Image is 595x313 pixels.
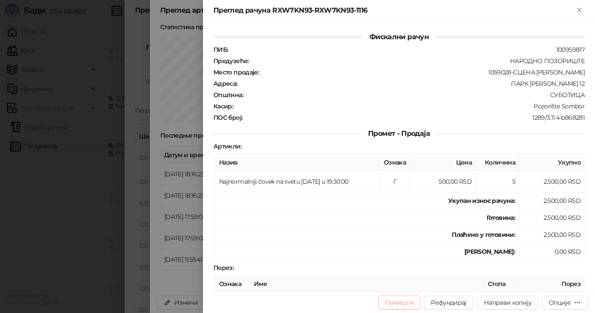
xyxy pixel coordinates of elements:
[464,248,515,256] strong: [PERSON_NAME]:
[549,299,571,306] div: Опције
[213,142,241,150] strong: Артикли :
[484,299,531,306] span: Направи копију
[380,171,410,192] td: Г
[410,154,476,171] th: Цена
[519,243,585,260] td: 0,00 RSD
[213,46,228,54] strong: ПИБ :
[519,192,585,209] td: 2.500,00 RSD
[476,171,519,192] td: 5
[216,276,250,293] th: Ознака
[216,154,380,171] th: Назив
[362,33,436,41] span: Фискални рачун
[216,171,380,192] td: Najnormalniji čovek na svetu [DATE] u 19:30:00
[213,57,249,65] strong: Предузеће :
[213,91,243,99] strong: Општина :
[519,171,585,192] td: 2.500,00 RSD
[243,114,585,121] div: 1289/3.11.4-b868281
[260,68,585,76] div: 1059028-СЦЕНА [PERSON_NAME]
[574,5,585,16] button: Close
[213,114,242,121] strong: ПОС број :
[477,296,538,310] button: Направи копију
[476,154,519,171] th: Количина
[519,154,585,171] th: Укупно
[213,80,237,88] strong: Адреса :
[378,296,421,310] button: Поништи
[234,102,585,110] div: Pozorište Sombor
[213,102,233,110] strong: Касир :
[410,171,476,192] td: 500,00 RSD
[380,154,410,171] th: Ознака
[452,231,515,239] strong: Плаћено у готовини:
[484,276,519,293] th: Стопа
[542,296,588,310] button: Опције
[229,46,585,54] div: 100959817
[213,68,259,76] strong: Место продаје :
[487,214,515,222] strong: Готовина :
[238,80,585,88] div: ПАРК [PERSON_NAME] 12
[244,91,585,99] div: СУБОТИЦА
[519,209,585,226] td: 2.500,00 RSD
[519,226,585,243] td: 2.500,00 RSD
[250,57,585,65] div: НАРОДНО ПОЗОРИШТЕ
[213,5,574,16] div: Преглед рачуна RXW7KN93-RXW7KN93-1116
[448,197,515,205] strong: Укупан износ рачуна :
[250,276,484,293] th: Име
[519,276,585,293] th: Порез
[424,296,473,310] button: Рефундирај
[213,264,233,272] strong: Порез :
[361,129,437,138] span: Промет - Продаја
